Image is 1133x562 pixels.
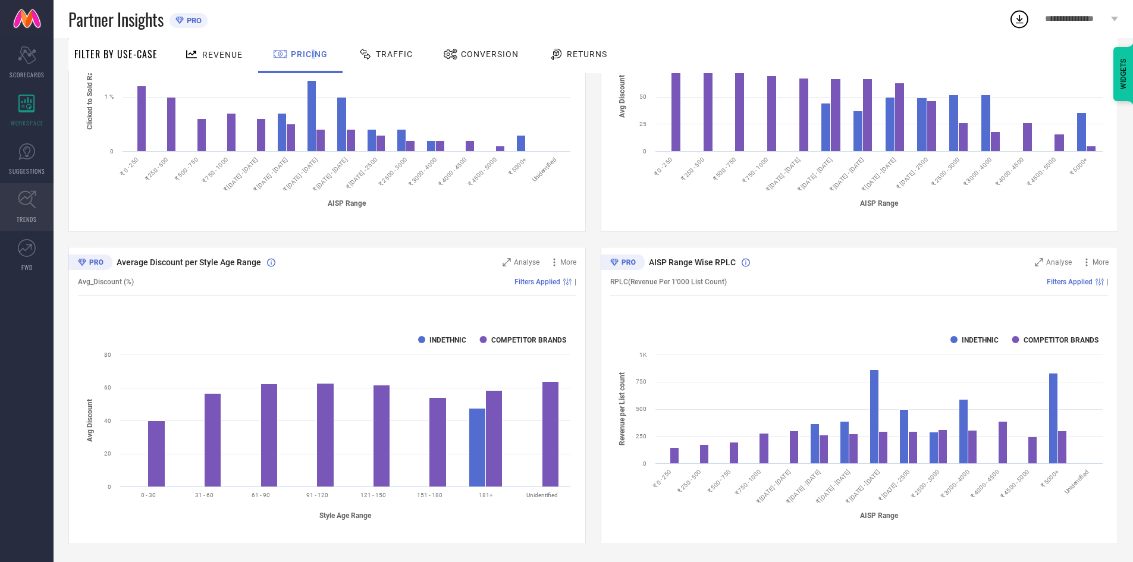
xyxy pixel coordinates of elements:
[845,468,881,505] text: ₹ [DATE] - [DATE]
[222,156,259,193] text: ₹ [DATE] - [DATE]
[86,399,94,442] tspan: Avg Discount
[860,199,899,207] tspan: AISP Range
[143,156,170,182] text: ₹ 250 - 500
[531,156,557,183] text: Unidentified
[282,156,319,193] text: ₹ [DATE] - [DATE]
[962,336,999,344] text: INDETHNIC
[252,156,289,193] text: ₹ [DATE] - [DATE]
[360,492,386,498] text: 121 - 150
[1035,258,1043,266] svg: Zoom
[910,468,941,499] text: ₹ 2500 - 3000
[680,156,706,182] text: ₹ 250 - 500
[74,47,158,61] span: Filter By Use-Case
[173,156,199,182] text: ₹ 500 - 750
[895,156,929,190] text: ₹ [DATE] - 2500
[507,156,528,177] text: ₹ 5000+
[479,492,493,498] text: 181+
[860,511,899,519] tspan: AISP Range
[119,156,140,177] text: ₹ 0 - 250
[643,460,646,467] text: 0
[195,492,214,498] text: 31 - 60
[291,49,328,59] span: Pricing
[312,156,349,193] text: ₹ [DATE] - [DATE]
[104,450,111,457] text: 20
[636,378,646,385] text: 750
[328,199,366,207] tspan: AISP Range
[491,336,566,344] text: COMPETITOR BRANDS
[1107,278,1109,286] span: |
[560,258,576,266] span: More
[110,148,114,155] text: 0
[17,215,37,224] span: TRENDS
[814,468,851,505] text: ₹ [DATE] - [DATE]
[1047,278,1093,286] span: Filters Applied
[601,255,645,272] div: Premium
[377,156,408,187] text: ₹ 2500 - 3000
[104,351,111,358] text: 80
[202,50,243,59] span: Revenue
[514,278,560,286] span: Filters Applied
[78,278,134,286] span: Avg_Discount (%)
[643,148,646,155] text: 0
[828,156,865,193] text: ₹ [DATE] - [DATE]
[467,156,498,187] text: ₹ 4500 - 5000
[68,255,112,272] div: Premium
[999,468,1030,499] text: ₹ 4500 - 5000
[437,156,468,187] text: ₹ 4000 - 4500
[706,468,732,494] text: ₹ 500 - 750
[994,156,1025,187] text: ₹ 4000 - 4500
[461,49,519,59] span: Conversion
[104,417,111,424] text: 40
[1024,336,1099,344] text: COMPETITOR BRANDS
[1026,156,1057,187] text: ₹ 4500 - 5000
[1093,258,1109,266] span: More
[21,263,33,272] span: FWD
[639,121,646,127] text: 25
[636,406,646,412] text: 500
[1063,468,1090,495] text: Unidentified
[755,468,792,505] text: ₹ [DATE] - [DATE]
[9,167,45,175] span: SUGGESTIONS
[940,468,971,499] text: ₹ 3000 - 4000
[319,511,372,520] tspan: Style Age Range
[86,64,94,130] tspan: Clicked to Sold Ratio
[68,7,164,32] span: Partner Insights
[252,492,270,498] text: 61 - 90
[639,93,646,100] text: 50
[567,49,607,59] span: Returns
[636,433,646,439] text: 250
[10,70,45,79] span: SCORECARDS
[651,468,672,489] text: ₹ 0 - 250
[376,49,413,59] span: Traffic
[417,492,442,498] text: 151 - 180
[618,372,626,445] tspan: Revenue per List count
[796,156,833,193] text: ₹ [DATE] - [DATE]
[108,483,111,490] text: 0
[1009,8,1030,30] div: Open download list
[526,492,558,498] text: Unidentified
[11,118,43,127] span: WORKSPACE
[741,156,770,184] text: ₹ 750 - 1000
[610,278,727,286] span: RPLC(Revenue Per 1'000 List Count)
[105,93,114,100] text: 1 %
[711,156,737,182] text: ₹ 500 - 750
[1068,156,1089,177] text: ₹ 5000+
[860,156,897,193] text: ₹ [DATE] - [DATE]
[1046,258,1072,266] span: Analyse
[514,258,539,266] span: Analyse
[639,351,647,358] text: 1K
[104,384,111,391] text: 60
[649,258,736,267] span: AISP Range Wise RPLC
[575,278,576,286] span: |
[962,156,993,187] text: ₹ 3000 - 4000
[877,468,911,502] text: ₹ [DATE] - 2500
[652,156,673,177] text: ₹ 0 - 250
[733,468,762,497] text: ₹ 750 - 1000
[117,258,261,267] span: Average Discount per Style Age Range
[407,156,438,187] text: ₹ 3000 - 4000
[141,492,156,498] text: 0 - 30
[344,156,378,190] text: ₹ [DATE] - 2500
[200,156,229,184] text: ₹ 750 - 1000
[306,492,328,498] text: 91 - 120
[1040,468,1060,489] text: ₹ 5000+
